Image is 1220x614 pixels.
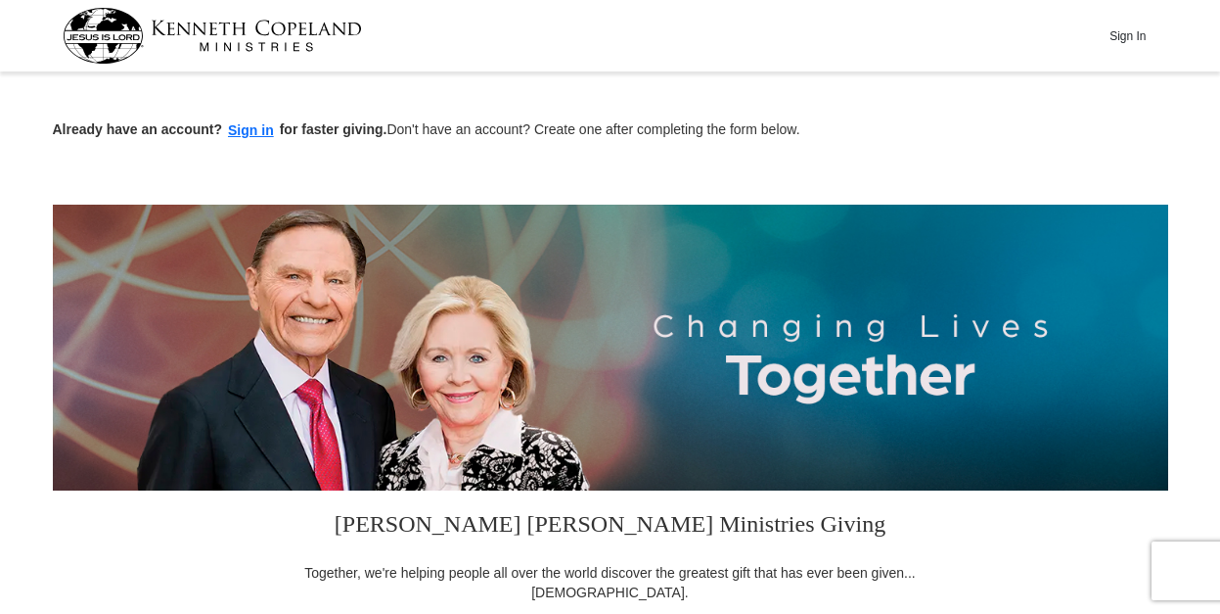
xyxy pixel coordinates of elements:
button: Sign in [222,119,280,142]
p: Don't have an account? Create one after completing the form below. [53,119,1168,142]
img: kcm-header-logo.svg [63,8,362,64]
strong: Already have an account? for faster giving. [53,121,387,137]
button: Sign In [1099,21,1157,51]
div: Together, we're helping people all over the world discover the greatest gift that has ever been g... [293,563,928,602]
h3: [PERSON_NAME] [PERSON_NAME] Ministries Giving [293,491,928,563]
